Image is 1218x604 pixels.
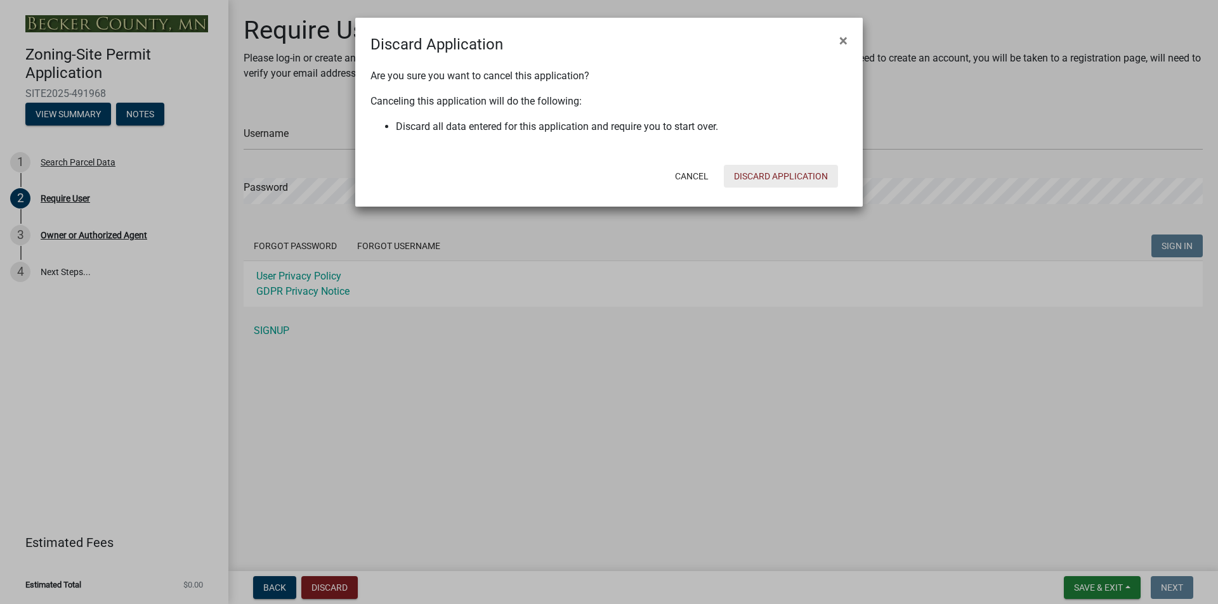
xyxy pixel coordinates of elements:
p: Canceling this application will do the following: [370,94,848,109]
button: Discard Application [724,165,838,188]
li: Discard all data entered for this application and require you to start over. [396,119,848,134]
p: Are you sure you want to cancel this application? [370,68,848,84]
button: Cancel [665,165,719,188]
h4: Discard Application [370,33,503,56]
span: × [839,32,848,49]
button: Close [829,23,858,58]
